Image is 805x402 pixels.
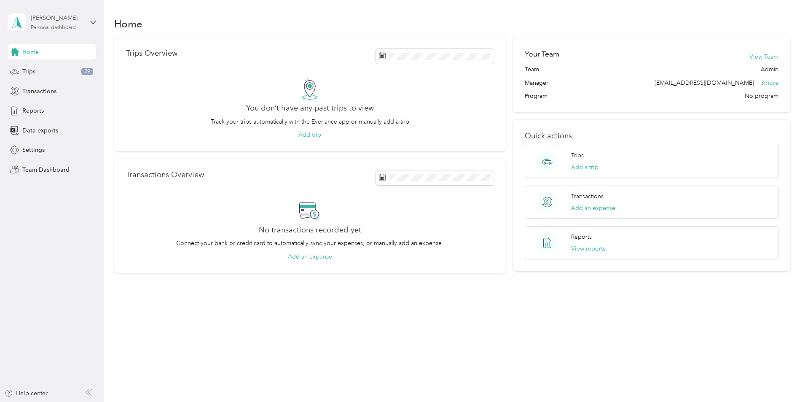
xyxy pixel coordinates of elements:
span: Transactions [22,87,56,96]
button: Add a trip [571,163,598,172]
span: [EMAIL_ADDRESS][DOMAIN_NAME] [655,79,754,86]
p: Trips Overview [126,49,177,58]
h2: Your Team [525,49,559,59]
button: View Team [749,52,778,61]
button: Help center [5,389,48,398]
div: [PERSON_NAME] [31,13,83,22]
p: Connect your bank or credit card to automatically sync your expenses, or manually add an expense. [176,239,443,248]
span: No program [745,92,778,100]
span: Data exports [22,126,58,135]
h1: Home [114,19,142,28]
button: Add an expense [288,252,332,261]
p: Track your trips automatically with the Everlance app or manually add a trip [211,117,409,126]
button: View reports [571,244,605,253]
h2: You don’t have any past trips to view [246,104,374,113]
button: Add trip [298,130,321,139]
span: Program [525,92,547,100]
p: Reports [571,232,592,241]
p: Quick actions [525,132,778,140]
span: Settings [22,146,45,154]
span: Manager [525,78,548,87]
span: Trips [22,67,35,76]
span: Admin [761,65,778,74]
span: + 3 more [757,79,778,86]
span: Team [525,65,539,74]
iframe: Everlance-gr Chat Button Frame [758,355,805,402]
span: 29 [81,68,93,76]
div: Personal dashboard [31,25,76,30]
span: Team Dashboard [22,165,70,174]
span: Home [22,48,39,57]
p: Transactions Overview [126,170,204,179]
p: Transactions [571,192,604,201]
span: Reports [22,106,44,115]
button: Add an expense [571,204,615,213]
h2: No transactions recorded yet [259,226,361,235]
p: Trips [571,151,584,160]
